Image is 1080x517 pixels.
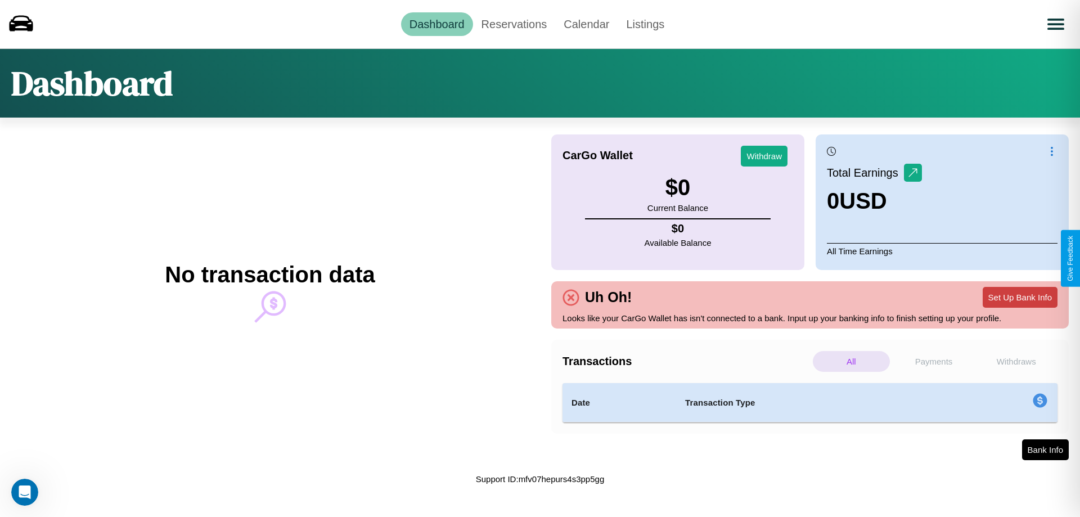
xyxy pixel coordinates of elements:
[647,175,708,200] h3: $ 0
[473,12,556,36] a: Reservations
[165,262,375,287] h2: No transaction data
[1022,439,1069,460] button: Bank Info
[813,351,890,372] p: All
[827,163,904,183] p: Total Earnings
[562,149,633,162] h4: CarGo Wallet
[562,383,1057,422] table: simple table
[555,12,618,36] a: Calendar
[562,311,1057,326] p: Looks like your CarGo Wallet has isn't connected to a bank. Input up your banking info to finish ...
[685,396,940,410] h4: Transaction Type
[741,146,787,167] button: Withdraw
[11,479,38,506] iframe: Intercom live chat
[983,287,1057,308] button: Set Up Bank Info
[1040,8,1072,40] button: Open menu
[647,200,708,215] p: Current Balance
[11,60,173,106] h1: Dashboard
[827,188,922,214] h3: 0 USD
[579,289,637,305] h4: Uh Oh!
[827,243,1057,259] p: All Time Earnings
[645,222,712,235] h4: $ 0
[571,396,667,410] h4: Date
[895,351,973,372] p: Payments
[1066,236,1074,281] div: Give Feedback
[562,355,810,368] h4: Transactions
[476,471,604,487] p: Support ID: mfv07hepurs4s3pp5gg
[645,235,712,250] p: Available Balance
[401,12,473,36] a: Dashboard
[618,12,673,36] a: Listings
[978,351,1055,372] p: Withdraws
